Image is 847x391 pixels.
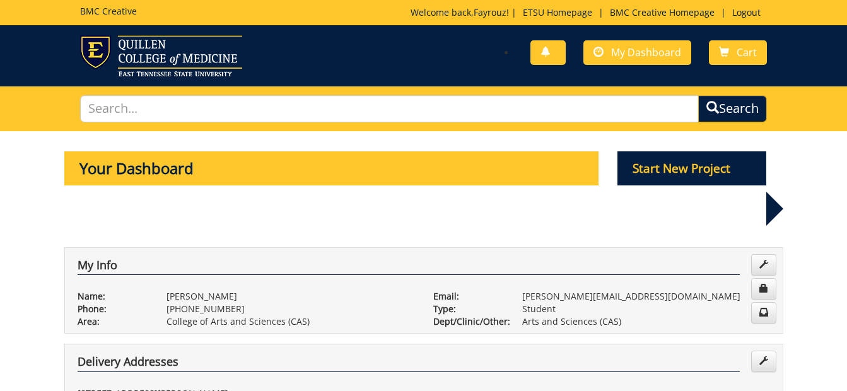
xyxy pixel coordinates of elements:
[583,40,691,65] a: My Dashboard
[78,315,148,328] p: Area:
[517,6,599,18] a: ETSU Homepage
[751,351,776,372] a: Edit Addresses
[617,151,766,185] p: Start New Project
[78,259,740,276] h4: My Info
[522,303,770,315] p: Student
[80,6,137,16] h5: BMC Creative
[64,151,599,185] p: Your Dashboard
[522,315,770,328] p: Arts and Sciences (CAS)
[78,303,148,315] p: Phone:
[698,95,767,122] button: Search
[751,302,776,324] a: Change Communication Preferences
[166,315,414,328] p: College of Arts and Sciences (CAS)
[474,6,506,18] a: Fayrouz
[166,290,414,303] p: [PERSON_NAME]
[751,254,776,276] a: Edit Info
[80,95,699,122] input: Search...
[433,315,503,328] p: Dept/Clinic/Other:
[80,35,242,76] img: ETSU logo
[78,356,740,372] h4: Delivery Addresses
[611,45,681,59] span: My Dashboard
[522,290,770,303] p: [PERSON_NAME][EMAIL_ADDRESS][DOMAIN_NAME]
[604,6,721,18] a: BMC Creative Homepage
[166,303,414,315] p: [PHONE_NUMBER]
[617,163,766,175] a: Start New Project
[709,40,767,65] a: Cart
[751,278,776,300] a: Change Password
[737,45,757,59] span: Cart
[726,6,767,18] a: Logout
[433,290,503,303] p: Email:
[78,290,148,303] p: Name:
[411,6,767,19] p: Welcome back, ! | | |
[433,303,503,315] p: Type:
